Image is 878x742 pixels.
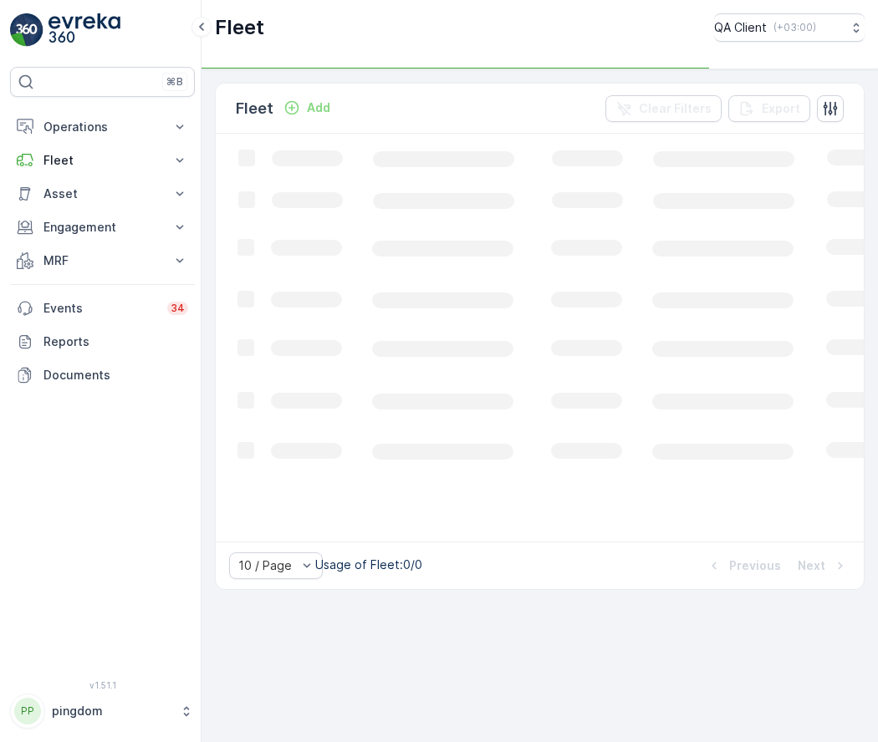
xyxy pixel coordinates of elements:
[43,367,188,384] p: Documents
[10,177,195,211] button: Asset
[729,557,781,574] p: Previous
[639,100,712,117] p: Clear Filters
[43,152,161,169] p: Fleet
[43,185,161,202] p: Asset
[10,292,195,325] a: Events34
[10,244,195,277] button: MRF
[10,680,195,690] span: v 1.51.1
[43,119,161,135] p: Operations
[10,211,195,244] button: Engagement
[796,556,850,576] button: Next
[798,557,825,574] p: Next
[714,19,767,36] p: QA Client
[43,300,157,317] p: Events
[10,13,43,47] img: logo
[166,75,183,89] p: ⌘B
[762,100,800,117] p: Export
[605,95,722,122] button: Clear Filters
[277,98,337,118] button: Add
[14,698,41,724] div: PP
[10,110,195,144] button: Operations
[236,97,273,120] p: Fleet
[10,358,195,392] a: Documents
[10,694,195,729] button: PPpingdom
[315,556,422,573] p: Usage of Fleet : 0/0
[714,13,865,42] button: QA Client(+03:00)
[43,333,188,350] p: Reports
[728,95,810,122] button: Export
[307,99,330,116] p: Add
[10,144,195,177] button: Fleet
[10,325,195,358] a: Reports
[171,302,185,315] p: 34
[704,556,783,576] button: Previous
[52,703,171,719] p: pingdom
[48,13,120,47] img: logo_light-DOdMpM7g.png
[43,219,161,236] p: Engagement
[43,252,161,269] p: MRF
[215,14,264,41] p: Fleet
[773,21,816,34] p: ( +03:00 )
